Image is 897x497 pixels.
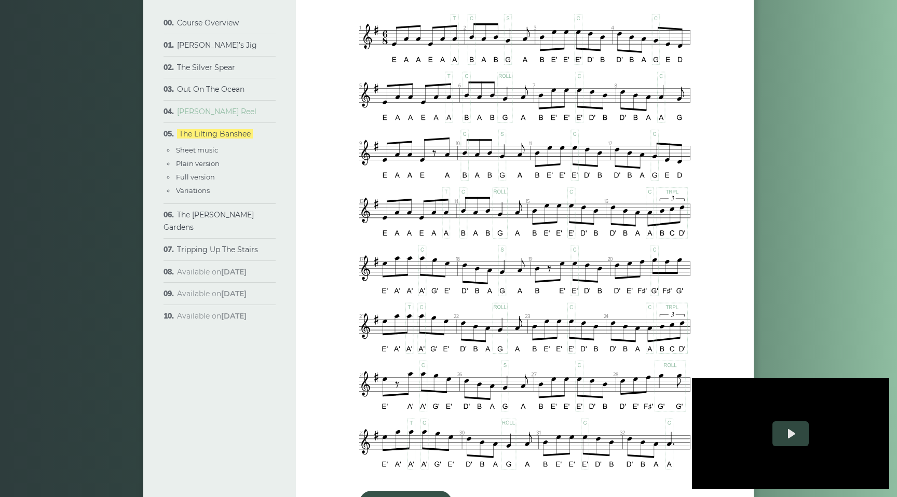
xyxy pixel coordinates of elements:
[177,63,235,72] a: The Silver Spear
[177,129,253,139] a: The Lilting Banshee
[177,289,247,298] span: Available on
[176,186,210,195] a: Variations
[177,40,257,50] a: [PERSON_NAME]’s Jig
[177,245,258,254] a: Tripping Up The Stairs
[221,289,247,298] strong: [DATE]
[177,311,247,321] span: Available on
[176,146,218,154] a: Sheet music
[177,85,244,94] a: Out On The Ocean
[176,159,220,168] a: Plain version
[164,210,254,232] a: The [PERSON_NAME] Gardens
[177,267,247,277] span: Available on
[221,267,247,277] strong: [DATE]
[177,107,256,116] a: [PERSON_NAME] Reel
[221,311,247,321] strong: [DATE]
[177,18,239,27] a: Course Overview
[176,173,215,181] a: Full version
